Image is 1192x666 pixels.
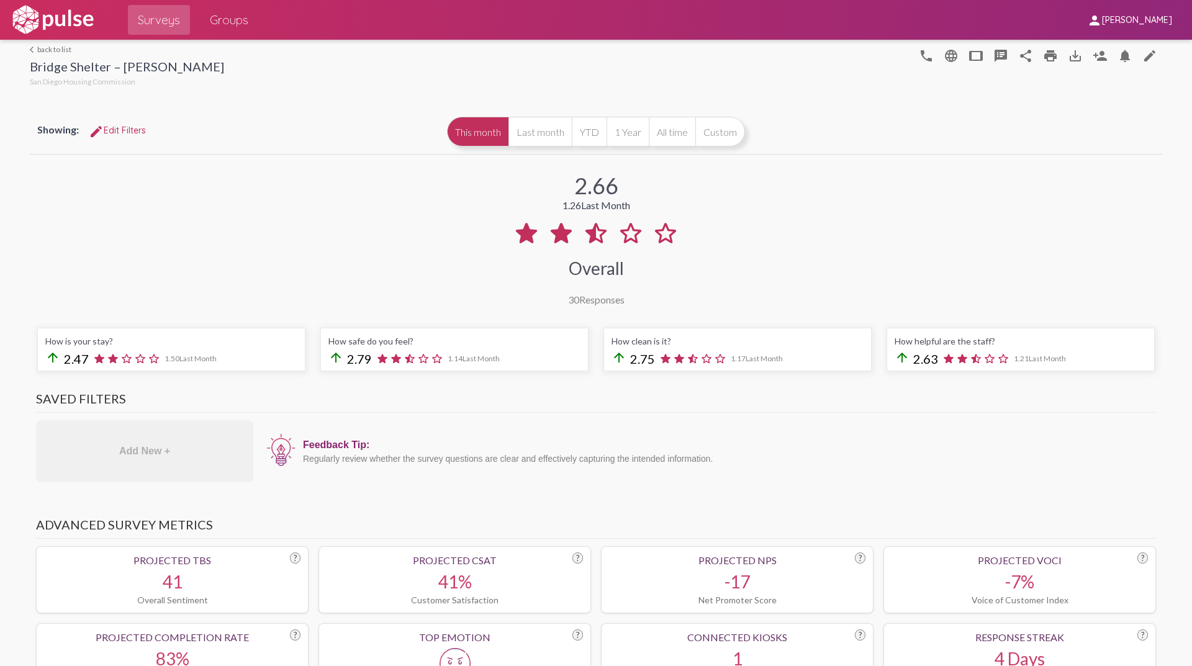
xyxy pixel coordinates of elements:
button: language [939,43,964,68]
div: ? [572,629,583,641]
a: Groups [200,5,258,35]
div: -17 [609,571,865,592]
mat-icon: Share [1018,48,1033,63]
button: 1 Year [607,117,649,146]
div: Overall [569,258,624,279]
div: Bridge Shelter – [PERSON_NAME] [30,59,224,77]
button: Share [1013,43,1038,68]
div: Responses [568,294,625,305]
a: edit [1137,43,1162,68]
a: Surveys [128,5,190,35]
mat-icon: person [1087,13,1102,28]
div: Net Promoter Score [609,595,865,605]
div: Customer Satisfaction [327,595,583,605]
button: Custom [695,117,745,146]
mat-icon: Bell [1117,48,1132,63]
span: 1.21 [1014,354,1066,363]
div: Projected VoCI [892,554,1148,566]
span: Edit Filters [89,125,146,136]
div: ? [1137,629,1148,641]
div: How helpful are the staff? [895,336,1147,346]
span: Last Month [463,354,500,363]
button: This month [447,117,508,146]
div: ? [855,552,865,564]
span: Last Month [179,354,217,363]
div: Regularly review whether the survey questions are clear and effectively capturing the intended in... [303,454,1150,464]
span: Last Month [1029,354,1066,363]
span: 1.14 [448,354,500,363]
h3: Saved Filters [36,391,1156,413]
img: icon12.png [266,433,297,467]
div: -7% [892,571,1148,592]
mat-icon: edit [1142,48,1157,63]
mat-icon: Person [1093,48,1108,63]
span: 2.47 [64,351,89,366]
div: Top Emotion [327,631,583,643]
div: Connected Kiosks [609,631,865,643]
mat-icon: language [919,48,934,63]
div: 2.66 [574,172,618,199]
span: Surveys [138,9,180,31]
mat-icon: arrow_upward [328,350,343,365]
div: ? [572,552,583,564]
span: Last Month [581,199,630,211]
button: Last month [508,117,572,146]
div: ? [290,552,300,564]
mat-icon: speaker_notes [993,48,1008,63]
button: speaker_notes [988,43,1013,68]
mat-icon: tablet [968,48,983,63]
div: Voice of Customer Index [892,595,1148,605]
div: Projected TBS [44,554,300,566]
span: [PERSON_NAME] [1102,15,1172,26]
button: Bell [1113,43,1137,68]
span: San Diego Housing Commission [30,77,135,86]
div: ? [290,629,300,641]
mat-icon: arrow_upward [45,350,60,365]
button: Person [1088,43,1113,68]
div: ? [1137,552,1148,564]
a: print [1038,43,1063,68]
div: 41% [327,571,583,592]
div: Feedback Tip: [303,439,1150,451]
div: How is your stay? [45,336,297,346]
mat-icon: arrow_upward [612,350,626,365]
span: 1.17 [731,354,783,363]
div: Add New + [36,420,253,482]
div: 41 [44,571,300,592]
span: 1.50 [165,354,217,363]
span: 2.63 [913,351,938,366]
div: How safe do you feel? [328,336,580,346]
div: Projected NPS [609,554,865,566]
mat-icon: arrow_back_ios [30,46,37,53]
div: ? [855,629,865,641]
a: back to list [30,45,224,54]
mat-icon: print [1043,48,1058,63]
button: tablet [964,43,988,68]
img: white-logo.svg [10,4,96,35]
button: [PERSON_NAME] [1077,8,1182,31]
div: Response Streak [892,631,1148,643]
div: Projected CSAT [327,554,583,566]
h3: Advanced Survey Metrics [36,517,1156,539]
button: language [914,43,939,68]
mat-icon: arrow_upward [895,350,910,365]
span: Last Month [746,354,783,363]
mat-icon: language [944,48,959,63]
button: YTD [572,117,607,146]
div: 1.26 [562,199,630,211]
div: How clean is it? [612,336,864,346]
button: Edit FiltersEdit Filters [79,119,156,142]
button: Download [1063,43,1088,68]
mat-icon: Edit Filters [89,124,104,139]
span: Groups [210,9,248,31]
button: All time [649,117,695,146]
span: Showing: [37,124,79,135]
span: 2.79 [347,351,372,366]
div: Overall Sentiment [44,595,300,605]
span: 2.75 [630,351,655,366]
mat-icon: Download [1068,48,1083,63]
div: Projected Completion Rate [44,631,300,643]
span: 30 [568,294,579,305]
